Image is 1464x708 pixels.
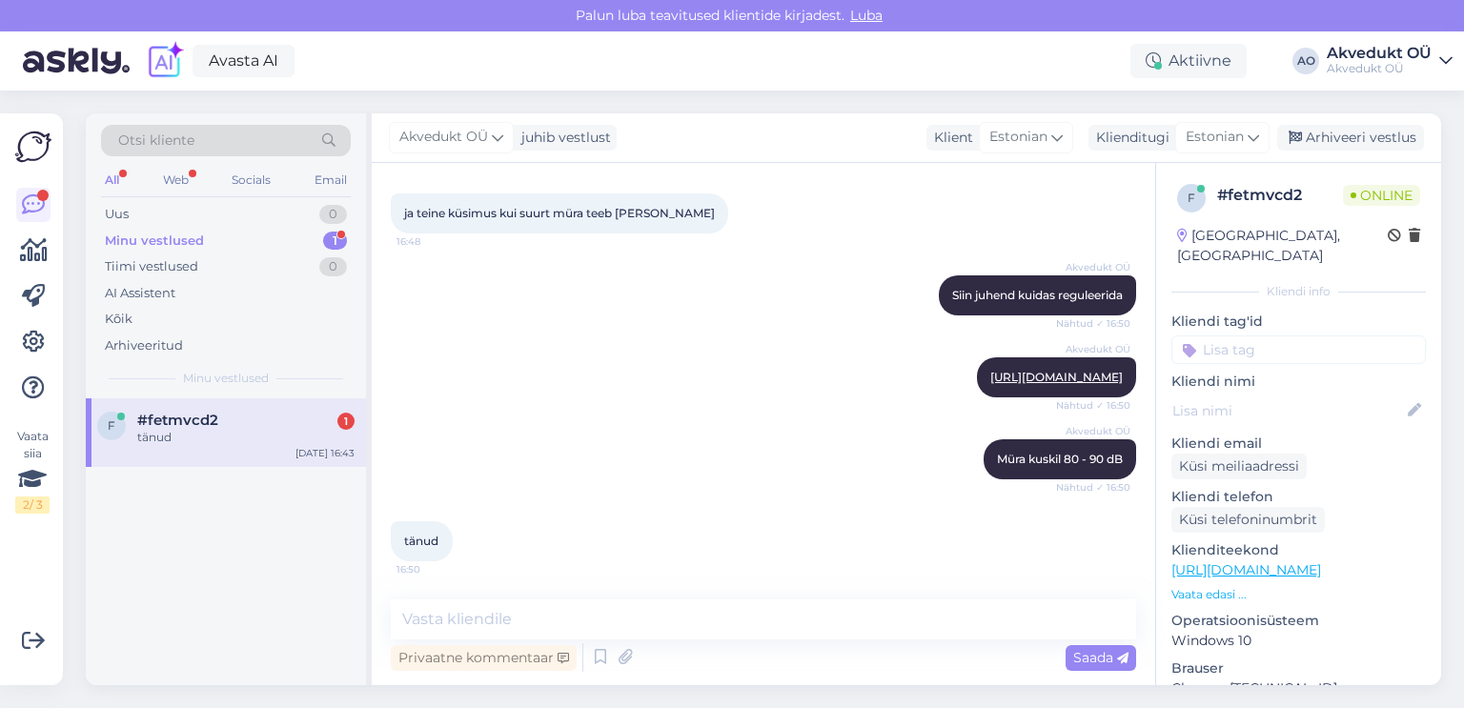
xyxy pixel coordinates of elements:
span: Müra kuskil 80 - 90 dB [997,452,1123,466]
span: f [108,418,115,433]
div: Email [311,168,351,192]
p: Windows 10 [1171,631,1426,651]
div: 0 [319,205,347,224]
div: Vaata siia [15,428,50,514]
span: 16:50 [396,562,468,577]
div: 1 [337,413,355,430]
div: Minu vestlused [105,232,204,251]
div: Privaatne kommentaar [391,645,577,671]
span: Akvedukt OÜ [1059,424,1130,438]
span: Akvedukt OÜ [1059,342,1130,356]
input: Lisa nimi [1172,400,1404,421]
span: Estonian [1186,127,1244,148]
div: 0 [319,257,347,276]
a: [URL][DOMAIN_NAME] [1171,561,1321,578]
div: Socials [228,168,274,192]
div: Akvedukt OÜ [1327,61,1432,76]
div: Uus [105,205,129,224]
div: Klient [926,128,973,148]
p: Chrome [TECHNICAL_ID] [1171,678,1426,698]
img: Askly Logo [15,129,51,165]
span: Nähtud ✓ 16:50 [1056,398,1130,413]
p: Kliendi tag'id [1171,312,1426,332]
div: tänud [137,429,355,446]
div: Tiimi vestlused [105,257,198,276]
div: AO [1292,48,1319,74]
div: Küsi telefoninumbrit [1171,507,1325,533]
div: Kõik [105,310,132,329]
a: Avasta AI [193,45,295,77]
span: Nähtud ✓ 16:50 [1056,316,1130,331]
div: 2 / 3 [15,496,50,514]
div: # fetmvcd2 [1217,184,1343,207]
span: Akvedukt OÜ [399,127,488,148]
span: f [1188,191,1195,205]
p: Vaata edasi ... [1171,586,1426,603]
div: Arhiveeritud [105,336,183,355]
span: Online [1343,185,1420,206]
p: Kliendi telefon [1171,487,1426,507]
div: All [101,168,123,192]
p: Klienditeekond [1171,540,1426,560]
div: [GEOGRAPHIC_DATA], [GEOGRAPHIC_DATA] [1177,226,1388,266]
div: Klienditugi [1088,128,1169,148]
div: Küsi meiliaadressi [1171,454,1307,479]
span: Otsi kliente [118,131,194,151]
span: 16:48 [396,234,468,249]
span: #fetmvcd2 [137,412,218,429]
img: explore-ai [145,41,185,81]
a: Akvedukt OÜAkvedukt OÜ [1327,46,1453,76]
p: Kliendi email [1171,434,1426,454]
div: Kliendi info [1171,283,1426,300]
span: Saada [1073,649,1128,666]
span: ja teine küsimus kui suurt müra teeb [PERSON_NAME] [404,206,715,220]
div: juhib vestlust [514,128,611,148]
div: Akvedukt OÜ [1327,46,1432,61]
span: Nähtud ✓ 16:50 [1056,480,1130,495]
div: AI Assistent [105,284,175,303]
div: Arhiveeri vestlus [1277,125,1424,151]
span: tänud [404,534,438,548]
span: Siin juhend kuidas reguleerida [952,288,1123,302]
a: [URL][DOMAIN_NAME] [990,370,1123,384]
div: 1 [323,232,347,251]
span: Minu vestlused [183,370,269,387]
span: Luba [844,7,888,24]
div: Aktiivne [1130,44,1247,78]
div: Web [159,168,193,192]
span: Akvedukt OÜ [1059,260,1130,274]
span: Estonian [989,127,1047,148]
p: Operatsioonisüsteem [1171,611,1426,631]
p: Kliendi nimi [1171,372,1426,392]
p: Brauser [1171,658,1426,678]
input: Lisa tag [1171,335,1426,364]
div: [DATE] 16:43 [295,446,355,460]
